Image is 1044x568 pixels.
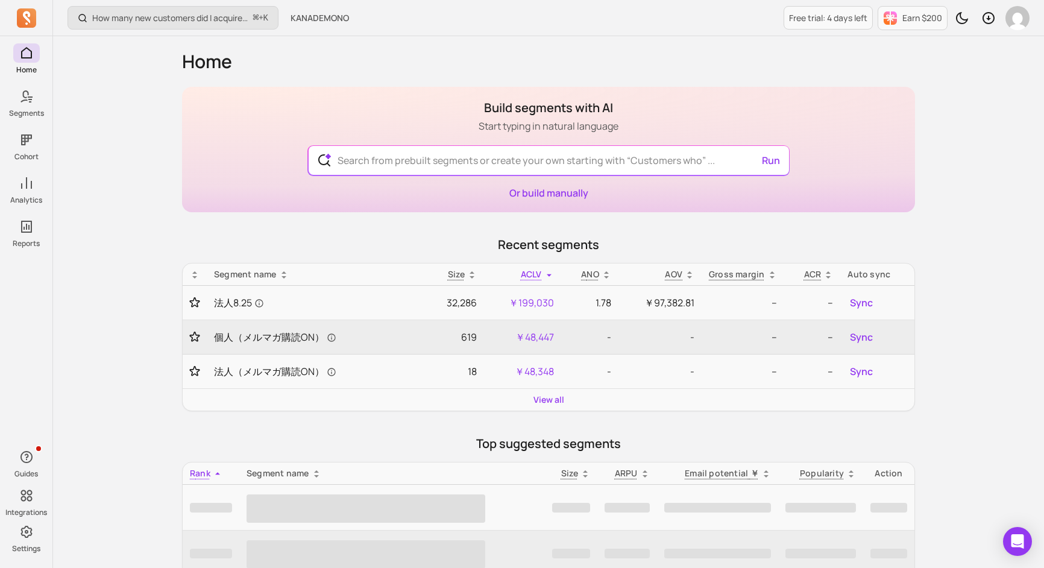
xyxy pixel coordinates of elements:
[561,467,578,479] span: Size
[870,503,907,513] span: ‌
[605,549,650,558] span: ‌
[847,293,875,312] button: Sync
[709,330,777,344] p: --
[1005,6,1030,30] img: avatar
[433,364,477,379] p: 18
[791,364,834,379] p: --
[847,268,907,280] div: Auto sync
[190,297,200,309] button: Toggle favorite
[190,549,232,558] span: ‌
[14,152,39,162] p: Cohort
[878,6,948,30] button: Earn $200
[791,295,834,310] p: --
[214,330,419,344] a: 個人（メルマガ購読ON）
[850,330,873,344] span: Sync
[605,503,650,513] span: ‌
[626,330,694,344] p: -
[68,6,278,30] button: How many new customers did I acquire this period?⌘+K
[291,12,349,24] span: KANADEMONO
[214,268,419,280] div: Segment name
[190,365,200,377] button: Toggle favorite
[263,13,268,23] kbd: K
[247,494,485,523] span: ‌
[491,295,554,310] p: ￥199,030
[709,268,765,280] p: Gross margin
[552,503,590,513] span: ‌
[182,51,915,72] h1: Home
[214,295,419,310] a: 法人8.25
[283,7,356,29] button: KANADEMONO
[615,467,638,479] p: ARPU
[16,65,37,75] p: Home
[850,364,873,379] span: Sync
[182,435,915,452] p: Top suggested segments
[247,467,538,479] div: Segment name
[190,331,200,343] button: Toggle favorite
[13,445,40,481] button: Guides
[685,467,759,479] p: Email potential ￥
[784,6,873,30] a: Free trial: 4 days left
[626,364,694,379] p: -
[12,544,40,554] p: Settings
[521,268,542,280] span: ACLV
[850,295,873,310] span: Sync
[568,295,611,310] p: 1.78
[214,364,336,379] span: 法人（メルマガ購読ON）
[253,11,268,24] span: +
[665,268,682,280] p: AOV
[328,146,770,175] input: Search from prebuilt segments or create your own starting with “Customers who” ...
[448,268,465,280] span: Size
[626,295,694,310] p: ￥97,382.81
[800,467,844,479] p: Popularity
[709,295,777,310] p: --
[5,508,47,517] p: Integrations
[552,549,590,558] span: ‌
[433,330,477,344] p: 619
[664,503,771,513] span: ‌
[950,6,974,30] button: Toggle dark mode
[902,12,942,24] p: Earn $200
[214,295,264,310] span: 法人8.25
[568,364,611,379] p: -
[491,364,554,379] p: ￥48,348
[847,362,875,381] button: Sync
[804,268,822,280] p: ACR
[847,327,875,347] button: Sync
[253,11,259,26] kbd: ⌘
[433,295,477,310] p: 32,286
[870,549,907,558] span: ‌
[757,148,785,172] button: Run
[214,364,419,379] a: 法人（メルマガ購読ON）
[870,467,907,479] div: Action
[785,503,856,513] span: ‌
[479,99,618,116] h1: Build segments with AI
[92,12,248,24] p: How many new customers did I acquire this period?
[568,330,611,344] p: -
[791,330,834,344] p: --
[190,503,232,513] span: ‌
[491,330,554,344] p: ￥48,447
[789,12,867,24] p: Free trial: 4 days left
[785,549,856,558] span: ‌
[1003,527,1032,556] div: Open Intercom Messenger
[214,330,336,344] span: 個人（メルマガ購読ON）
[14,469,38,479] p: Guides
[533,394,564,406] a: View all
[13,239,40,248] p: Reports
[190,467,210,479] span: Rank
[509,186,588,200] a: Or build manually
[479,119,618,133] p: Start typing in natural language
[709,364,777,379] p: --
[10,195,42,205] p: Analytics
[9,109,44,118] p: Segments
[182,236,915,253] p: Recent segments
[664,549,771,558] span: ‌
[581,268,599,280] span: ANO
